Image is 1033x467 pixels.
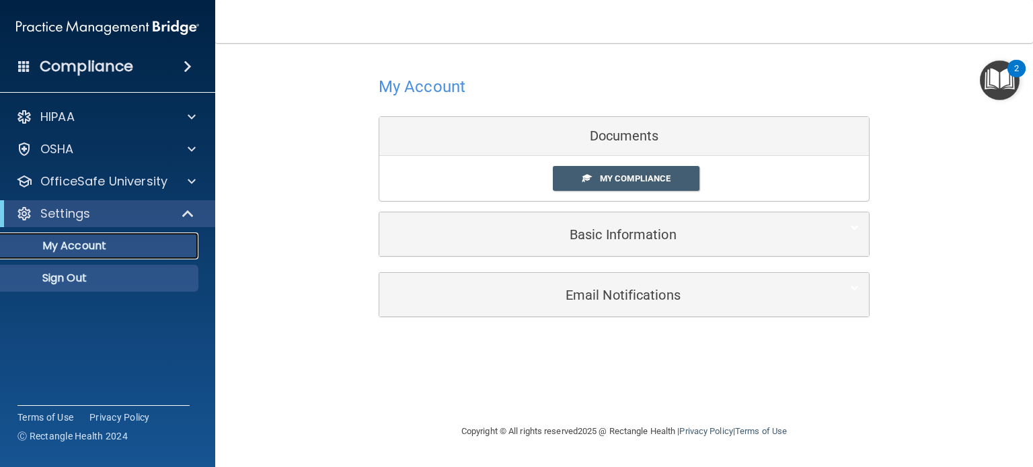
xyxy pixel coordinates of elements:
span: Ⓒ Rectangle Health 2024 [17,429,128,443]
div: 2 [1014,69,1019,86]
a: HIPAA [16,109,196,125]
a: Privacy Policy [89,411,150,424]
h5: Email Notifications [389,288,818,302]
a: OfficeSafe University [16,173,196,189]
p: OfficeSafe University [40,173,167,189]
div: Copyright © All rights reserved 2025 @ Rectangle Health | | [379,410,870,453]
a: Terms of Use [735,426,787,436]
img: PMB logo [16,14,199,41]
a: OSHA [16,141,196,157]
p: My Account [9,239,192,253]
button: Open Resource Center, 2 new notifications [980,60,1020,100]
h4: My Account [379,78,465,95]
h4: Compliance [40,57,133,76]
span: My Compliance [600,173,671,183]
p: Sign Out [9,271,192,285]
a: Email Notifications [389,280,859,310]
p: Settings [40,206,90,222]
h5: Basic Information [389,227,818,242]
p: HIPAA [40,109,75,125]
div: Documents [379,117,869,156]
a: Terms of Use [17,411,73,424]
a: Basic Information [389,219,859,249]
a: Settings [16,206,195,222]
a: Privacy Policy [679,426,732,436]
p: OSHA [40,141,74,157]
